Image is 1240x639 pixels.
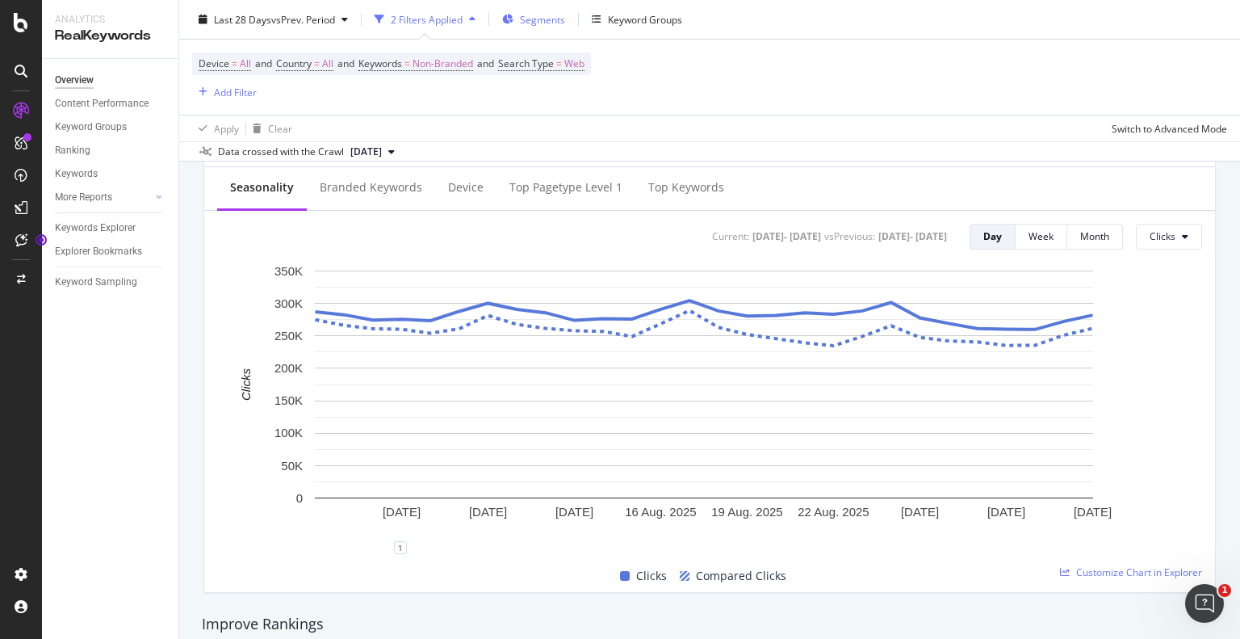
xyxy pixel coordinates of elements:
[55,142,90,159] div: Ranking
[983,229,1002,243] div: Day
[1074,504,1112,518] text: [DATE]
[55,142,167,159] a: Ranking
[55,72,94,89] div: Overview
[712,229,749,243] div: Current:
[1067,224,1123,250] button: Month
[1136,224,1202,250] button: Clicks
[358,57,402,70] span: Keywords
[1105,116,1227,141] button: Switch to Advanced Mode
[268,121,292,135] div: Clear
[498,57,554,70] span: Search Type
[274,361,303,375] text: 200K
[636,566,667,586] span: Clicks
[274,329,303,343] text: 250K
[55,274,167,291] a: Keyword Sampling
[271,12,335,26] span: vs Prev. Period
[239,368,253,400] text: Clicks
[192,116,239,141] button: Apply
[255,57,272,70] span: and
[711,504,782,518] text: 19 Aug. 2025
[625,504,696,518] text: 16 Aug. 2025
[1112,121,1227,135] div: Switch to Advanced Mode
[1185,584,1224,623] iframe: Intercom live chat
[509,179,622,195] div: Top pagetype Level 1
[217,263,1190,548] svg: A chart.
[368,6,482,32] button: 2 Filters Applied
[55,27,165,45] div: RealKeywords
[878,229,947,243] div: [DATE] - [DATE]
[34,233,48,247] div: Tooltip anchor
[55,243,167,260] a: Explorer Bookmarks
[230,179,294,195] div: Seasonality
[1076,565,1202,579] span: Customize Chart in Explorer
[383,504,421,518] text: [DATE]
[55,95,167,112] a: Content Performance
[218,145,344,159] div: Data crossed with the Crawl
[413,53,473,75] span: Non-Branded
[192,82,257,102] button: Add Filter
[274,263,303,277] text: 350K
[448,179,484,195] div: Device
[55,119,127,136] div: Keyword Groups
[337,57,354,70] span: and
[55,13,165,27] div: Analytics
[55,274,137,291] div: Keyword Sampling
[404,57,410,70] span: =
[274,393,303,407] text: 150K
[350,145,382,159] span: 2025 Aug. 25th
[824,229,875,243] div: vs Previous :
[214,12,271,26] span: Last 28 Days
[901,504,939,518] text: [DATE]
[520,12,565,26] span: Segments
[55,189,112,206] div: More Reports
[752,229,821,243] div: [DATE] - [DATE]
[55,220,136,237] div: Keywords Explorer
[281,458,303,472] text: 50K
[322,53,333,75] span: All
[970,224,1016,250] button: Day
[391,12,463,26] div: 2 Filters Applied
[1028,229,1054,243] div: Week
[240,53,251,75] span: All
[1218,584,1231,597] span: 1
[608,12,682,26] div: Keyword Groups
[199,57,229,70] span: Device
[1016,224,1067,250] button: Week
[798,504,869,518] text: 22 Aug. 2025
[564,53,584,75] span: Web
[55,243,142,260] div: Explorer Bookmarks
[55,95,149,112] div: Content Performance
[55,166,167,183] a: Keywords
[202,614,1217,635] div: Improve Rankings
[274,426,303,439] text: 100K
[1060,565,1202,579] a: Customize Chart in Explorer
[477,57,494,70] span: and
[192,6,354,32] button: Last 28 DaysvsPrev. Period
[394,541,407,554] div: 1
[469,504,507,518] text: [DATE]
[344,142,401,162] button: [DATE]
[55,72,167,89] a: Overview
[55,166,98,183] div: Keywords
[1080,229,1109,243] div: Month
[555,504,593,518] text: [DATE]
[214,121,239,135] div: Apply
[214,85,257,99] div: Add Filter
[320,179,422,195] div: Branded Keywords
[314,57,320,70] span: =
[496,6,572,32] button: Segments
[696,566,786,586] span: Compared Clicks
[246,116,292,141] button: Clear
[274,296,303,310] text: 300K
[55,119,167,136] a: Keyword Groups
[648,179,724,195] div: Top Keywords
[556,57,562,70] span: =
[55,189,151,206] a: More Reports
[585,6,689,32] button: Keyword Groups
[987,504,1025,518] text: [DATE]
[296,490,303,504] text: 0
[1150,229,1175,243] span: Clicks
[55,220,167,237] a: Keywords Explorer
[276,57,312,70] span: Country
